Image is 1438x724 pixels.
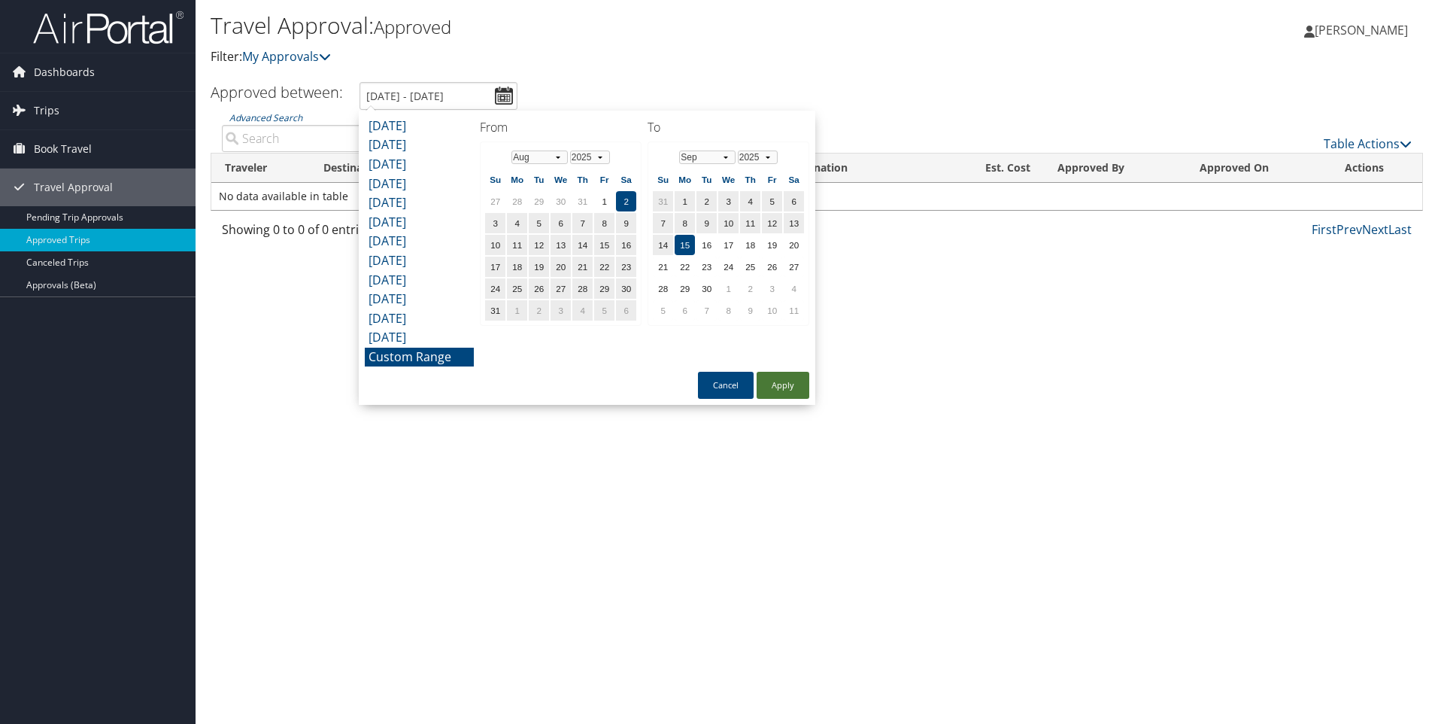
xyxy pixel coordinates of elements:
[211,183,1422,210] td: No data available in table
[784,191,804,211] td: 6
[784,213,804,233] td: 13
[507,278,527,299] td: 25
[507,235,527,255] td: 11
[365,175,474,194] li: [DATE]
[529,169,549,190] th: Tu
[222,125,502,152] input: Advanced Search
[572,191,593,211] td: 31
[359,82,517,110] input: [DATE] - [DATE]
[594,278,614,299] td: 29
[784,278,804,299] td: 4
[740,257,760,277] td: 25
[485,300,505,321] td: 31
[572,213,593,233] td: 7
[675,257,695,277] td: 22
[1312,221,1336,238] a: First
[616,235,636,255] td: 16
[653,300,673,321] td: 5
[762,191,782,211] td: 5
[34,130,92,168] span: Book Travel
[365,251,474,271] li: [DATE]
[480,119,642,135] h4: From
[944,154,1044,183] th: Est. Cost: activate to sort column ascending
[696,213,717,233] td: 9
[698,372,754,399] button: Cancel
[762,235,782,255] td: 19
[365,290,474,309] li: [DATE]
[594,191,614,211] td: 1
[696,191,717,211] td: 2
[34,169,113,206] span: Travel Approval
[572,278,593,299] td: 28
[1331,154,1422,183] th: Actions
[762,257,782,277] td: 26
[675,169,695,190] th: Mo
[653,257,673,277] td: 21
[1388,221,1412,238] a: Last
[653,278,673,299] td: 28
[507,257,527,277] td: 18
[551,213,571,233] td: 6
[374,14,451,39] small: Approved
[718,169,739,190] th: We
[696,235,717,255] td: 16
[572,300,593,321] td: 4
[740,213,760,233] td: 11
[365,135,474,155] li: [DATE]
[696,278,717,299] td: 30
[485,235,505,255] td: 10
[616,300,636,321] td: 6
[485,257,505,277] td: 17
[762,278,782,299] td: 3
[696,257,717,277] td: 23
[762,169,782,190] th: Fr
[762,300,782,321] td: 10
[1044,154,1185,183] th: Approved By: activate to sort column ascending
[675,191,695,211] td: 1
[1315,22,1408,38] span: [PERSON_NAME]
[784,257,804,277] td: 27
[222,221,502,246] div: Showing 0 to 0 of 0 entries
[653,169,673,190] th: Su
[507,169,527,190] th: Mo
[33,10,184,45] img: airportal-logo.png
[784,300,804,321] td: 11
[365,232,474,251] li: [DATE]
[211,47,1019,67] p: Filter:
[572,235,593,255] td: 14
[718,257,739,277] td: 24
[365,271,474,291] li: [DATE]
[485,169,505,190] th: Su
[616,257,636,277] td: 23
[365,328,474,348] li: [DATE]
[675,235,695,255] td: 15
[507,191,527,211] td: 28
[648,119,809,135] h4: To
[740,278,760,299] td: 2
[34,92,59,129] span: Trips
[1186,154,1332,183] th: Approved On: activate to sort column ascending
[762,213,782,233] td: 12
[616,213,636,233] td: 9
[675,213,695,233] td: 8
[757,372,809,399] button: Apply
[1324,135,1412,152] a: Table Actions
[485,191,505,211] td: 27
[718,191,739,211] td: 3
[34,53,95,91] span: Dashboards
[529,235,549,255] td: 12
[310,154,442,183] th: Destination: activate to sort column ascending
[551,235,571,255] td: 13
[718,278,739,299] td: 1
[594,300,614,321] td: 5
[572,257,593,277] td: 21
[211,10,1019,41] h1: Travel Approval:
[718,235,739,255] td: 17
[718,213,739,233] td: 10
[551,278,571,299] td: 27
[529,278,549,299] td: 26
[740,300,760,321] td: 9
[529,257,549,277] td: 19
[784,169,804,190] th: Sa
[594,235,614,255] td: 15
